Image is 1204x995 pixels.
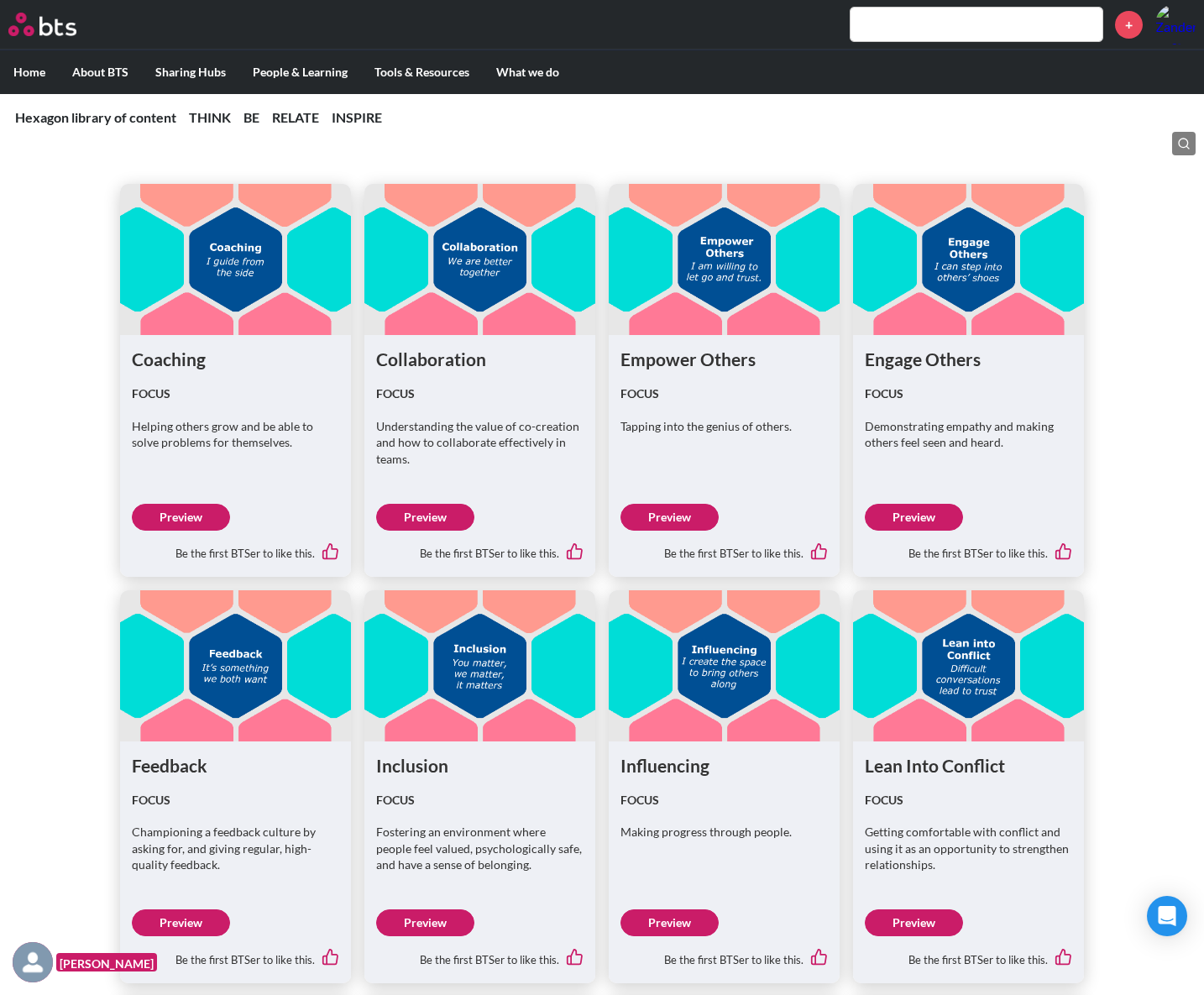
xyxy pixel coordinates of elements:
div: Be the first BTSer to like this. [865,531,1072,566]
a: Preview [132,504,230,531]
div: Be the first BTSer to like this. [376,936,584,971]
h1: Influencing [620,753,828,778]
div: Be the first BTSer to like this. [865,936,1072,971]
h1: Empower Others [620,347,828,371]
a: Preview [865,909,963,936]
p: Demonstrating empathy and making others feel seen and heard. [865,418,1072,451]
strong: FOCUS [620,793,659,807]
a: RELATE [272,109,319,125]
h1: Feedback [132,753,339,778]
a: Preview [620,909,719,936]
h1: Collaboration [376,347,584,371]
a: Go home [8,13,107,36]
label: What we do [483,50,573,94]
p: Understanding the value of co-creation and how to collaborate effectively in teams. [376,418,584,468]
strong: FOCUS [376,793,415,807]
a: + [1115,11,1143,39]
img: Zander Ross [1155,4,1196,45]
a: Preview [132,909,230,936]
p: Tapping into the genius of others. [620,418,828,435]
img: BTS Logo [8,13,76,36]
p: Getting comfortable with conflict and using it as an opportunity to strengthen relationships. [865,824,1072,873]
div: Be the first BTSer to like this. [132,936,339,971]
label: Sharing Hubs [142,50,239,94]
a: Profile [1155,4,1196,45]
h1: Lean Into Conflict [865,753,1072,778]
a: BE [243,109,259,125]
img: F [13,942,53,982]
p: Making progress through people. [620,824,828,841]
p: Championing a feedback culture by asking for, and giving regular, high-quality feedback. [132,824,339,873]
h1: Engage Others [865,347,1072,371]
a: INSPIRE [332,109,382,125]
label: People & Learning [239,50,361,94]
div: Be the first BTSer to like this. [132,531,339,566]
div: Be the first BTSer to like this. [376,531,584,566]
p: Helping others grow and be able to solve problems for themselves. [132,418,339,451]
label: Tools & Resources [361,50,483,94]
strong: FOCUS [132,386,170,401]
figcaption: [PERSON_NAME] [56,953,157,972]
div: Be the first BTSer to like this. [620,531,828,566]
p: Fostering an environment where people feel valued, psychologically safe, and have a sense of belo... [376,824,584,873]
strong: FOCUS [865,386,903,401]
a: Preview [376,909,474,936]
strong: FOCUS [132,793,170,807]
h1: Coaching [132,347,339,371]
label: About BTS [59,50,142,94]
a: Preview [865,504,963,531]
h1: Inclusion [376,753,584,778]
strong: FOCUS [865,793,903,807]
strong: FOCUS [376,386,415,401]
a: Preview [376,504,474,531]
div: Be the first BTSer to like this. [620,936,828,971]
a: Hexagon library of content [15,109,176,125]
a: THINK [189,109,231,125]
div: Open Intercom Messenger [1147,896,1187,936]
a: Preview [620,504,719,531]
strong: FOCUS [620,386,659,401]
